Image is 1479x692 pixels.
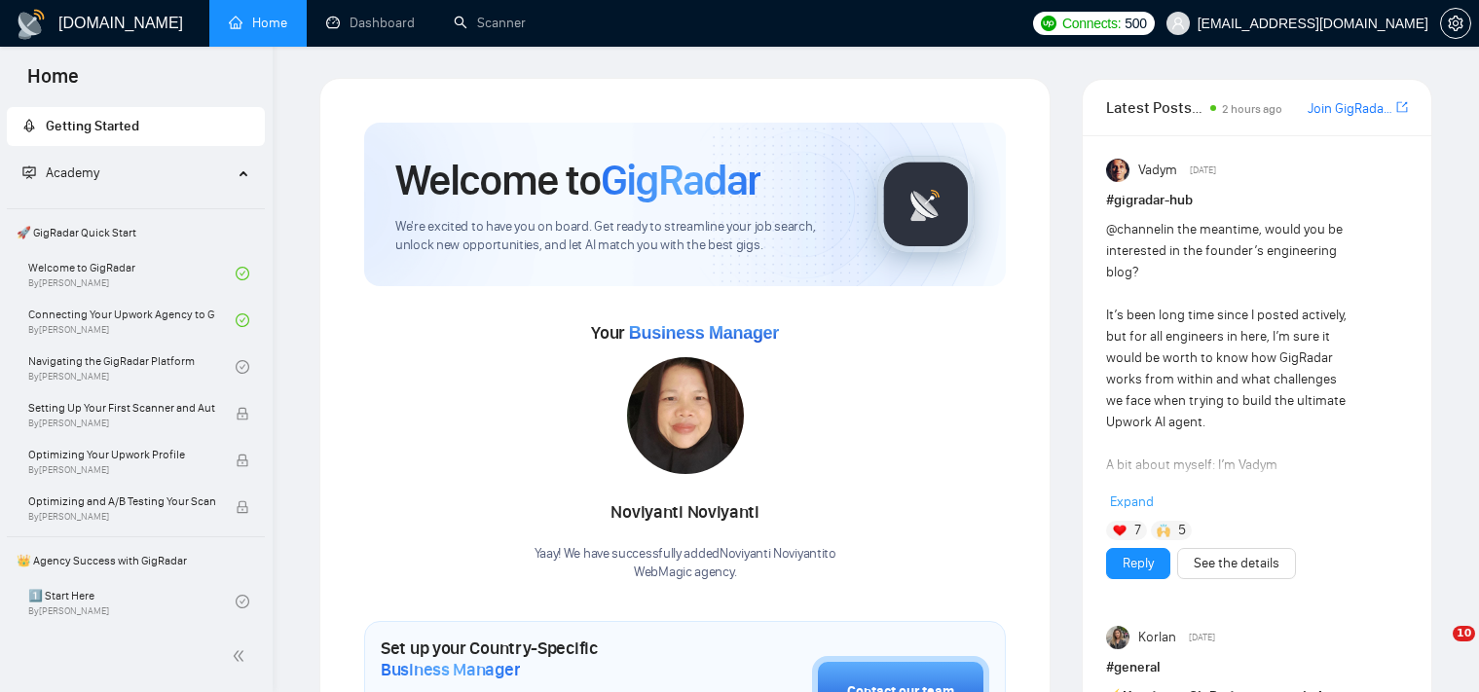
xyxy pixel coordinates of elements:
[1138,160,1177,181] span: Vadym
[28,492,215,511] span: Optimizing and A/B Testing Your Scanner for Better Results
[1113,524,1127,537] img: ❤️
[1396,98,1408,117] a: export
[381,637,715,680] h1: Set up your Country-Specific
[229,15,287,31] a: homeHome
[1171,17,1185,30] span: user
[591,322,779,344] span: Your
[1110,493,1154,510] span: Expand
[1413,626,1460,673] iframe: Intercom live chat
[28,299,236,342] a: Connecting Your Upwork Agency to GigRadarBy[PERSON_NAME]
[46,118,139,134] span: Getting Started
[535,496,836,529] div: Noviyanti Noviyanti
[1125,13,1146,34] span: 500
[1177,548,1296,579] button: See the details
[22,165,36,179] span: fund-projection-screen
[236,360,249,374] span: check-circle
[1106,548,1170,579] button: Reply
[236,313,249,327] span: check-circle
[1041,16,1056,31] img: upwork-logo.png
[601,154,760,206] span: GigRadar
[535,545,836,582] div: Yaay! We have successfully added Noviyanti Noviyanti to
[28,511,215,523] span: By [PERSON_NAME]
[28,445,215,464] span: Optimizing Your Upwork Profile
[1106,159,1129,182] img: Vadym
[1157,524,1170,537] img: 🙌
[395,218,846,255] span: We're excited to have you on board. Get ready to streamline your job search, unlock new opportuni...
[1440,16,1471,31] a: setting
[236,267,249,280] span: check-circle
[1062,13,1121,34] span: Connects:
[1222,102,1282,116] span: 2 hours ago
[395,154,760,206] h1: Welcome to
[28,464,215,476] span: By [PERSON_NAME]
[236,454,249,467] span: lock
[22,164,99,181] span: Academy
[1106,626,1129,649] img: Korlan
[28,398,215,418] span: Setting Up Your First Scanner and Auto-Bidder
[1178,521,1186,540] span: 5
[16,9,47,40] img: logo
[629,323,779,343] span: Business Manager
[381,659,520,680] span: Business Manager
[1138,627,1176,648] span: Korlan
[1441,16,1470,31] span: setting
[1396,99,1408,115] span: export
[1194,553,1279,574] a: See the details
[1440,8,1471,39] button: setting
[28,580,236,623] a: 1️⃣ Start HereBy[PERSON_NAME]
[1106,95,1203,120] span: Latest Posts from the GigRadar Community
[1189,629,1215,646] span: [DATE]
[326,15,415,31] a: dashboardDashboard
[1106,190,1408,211] h1: # gigradar-hub
[12,62,94,103] span: Home
[1106,657,1408,678] h1: # general
[9,541,263,580] span: 👑 Agency Success with GigRadar
[627,357,744,474] img: 1700835522379-IMG-20231107-WA0007.jpg
[236,500,249,514] span: lock
[1190,162,1216,179] span: [DATE]
[46,164,99,181] span: Academy
[236,407,249,420] span: lock
[28,418,215,429] span: By [PERSON_NAME]
[28,252,236,295] a: Welcome to GigRadarBy[PERSON_NAME]
[232,646,251,666] span: double-left
[1453,626,1475,641] span: 10
[7,107,265,146] li: Getting Started
[22,119,36,132] span: rocket
[877,156,975,253] img: gigradar-logo.png
[454,15,526,31] a: searchScanner
[1134,521,1141,540] span: 7
[1308,98,1392,120] a: Join GigRadar Slack Community
[9,213,263,252] span: 🚀 GigRadar Quick Start
[1106,221,1164,237] span: @channel
[236,595,249,608] span: check-circle
[535,564,836,582] p: WebMagic agency .
[1123,553,1154,574] a: Reply
[28,346,236,388] a: Navigating the GigRadar PlatformBy[PERSON_NAME]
